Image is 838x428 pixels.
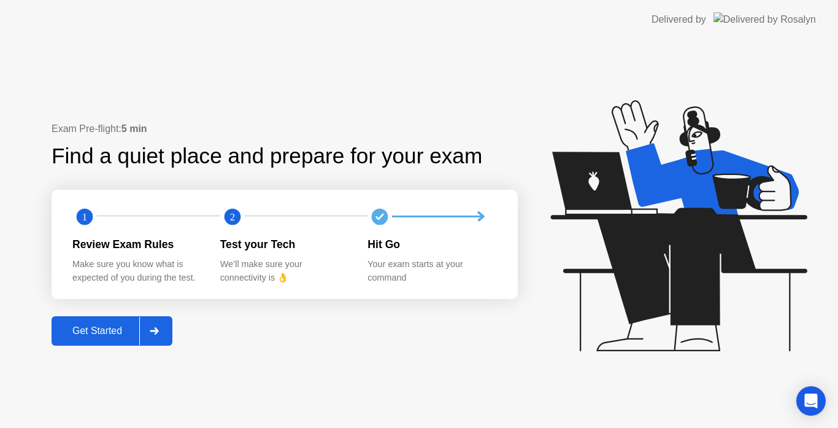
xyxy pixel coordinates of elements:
[220,258,348,284] div: We’ll make sure your connectivity is 👌
[230,211,235,222] text: 2
[121,123,147,134] b: 5 min
[52,316,172,346] button: Get Started
[72,236,201,252] div: Review Exam Rules
[652,12,706,27] div: Delivered by
[367,236,496,252] div: Hit Go
[82,211,87,222] text: 1
[796,386,826,416] div: Open Intercom Messenger
[52,122,518,136] div: Exam Pre-flight:
[220,236,348,252] div: Test your Tech
[72,258,201,284] div: Make sure you know what is expected of you during the test.
[713,12,816,26] img: Delivered by Rosalyn
[52,140,484,173] div: Find a quiet place and prepare for your exam
[367,258,496,284] div: Your exam starts at your command
[55,325,139,337] div: Get Started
